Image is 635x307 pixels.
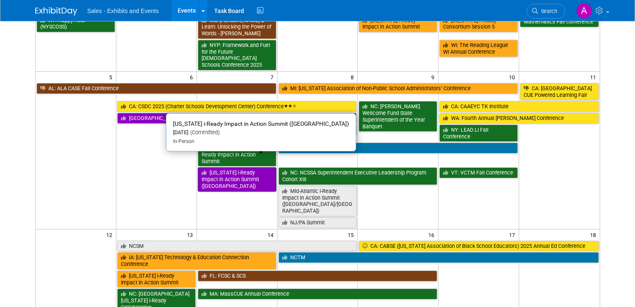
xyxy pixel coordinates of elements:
a: Search [527,4,565,18]
span: 9 [430,72,438,82]
a: VT: VCTM Fall Conference [439,167,518,178]
a: [US_STATE] i-Ready Impact in Action Summit ([GEOGRAPHIC_DATA]) [198,167,276,191]
span: 6 [189,72,197,82]
span: 11 [589,72,600,82]
span: 18 [589,229,600,240]
span: 13 [186,229,197,240]
span: 5 [108,72,116,82]
span: In-Person [173,138,194,144]
a: NY: Happy Hour (NYSCOSS) [37,15,115,32]
a: CA: CAAEYC TK Institute [439,101,598,112]
div: [DATE] [173,129,349,136]
span: 12 [105,229,116,240]
a: CA: [GEOGRAPHIC_DATA] CUE Powered Learning Fair [520,83,598,100]
a: NYP: Framework and Fuel for the Future [DEMOGRAPHIC_DATA] Schools Conference 2025 [198,40,276,70]
a: WI: The Reading League WI Annual Conference [439,40,518,57]
span: (Committed) [188,129,220,135]
a: [US_STATE] i-Ready Impact in Action Summit [117,271,196,288]
span: 17 [508,229,519,240]
a: NC: [PERSON_NAME] Wellcome Fund State Superintendent of the Year Banquet [359,101,437,132]
a: NY: LEAD LI Fall Conference [439,125,518,142]
a: [US_STATE] i-Ready Impact in Action Summit [359,15,437,32]
a: Mid-Atlantic i-Ready Impact in Action Summit ([GEOGRAPHIC_DATA]/[GEOGRAPHIC_DATA]) [278,186,357,216]
span: 14 [267,229,277,240]
span: 16 [428,229,438,240]
a: MS: [PERSON_NAME] & Learn: Unlocking the Power of Words - [PERSON_NAME] [198,15,276,39]
a: [US_STATE] i-Ready Consortium Session 5 [439,15,518,32]
span: [US_STATE] i-Ready Impact in Action Summit ([GEOGRAPHIC_DATA]) [173,120,349,127]
a: NJ/PA Summit [278,217,357,228]
a: CA: CSDC 2025 (Charter Schools Development Center) Conference [117,101,357,112]
a: [GEOGRAPHIC_DATA]: [US_STATE] Public Charter Schools Association Conference [117,113,357,124]
a: The Reading League [278,143,518,153]
img: ExhibitDay [35,7,77,16]
a: NC: NCSSA Superintendent Executive Leadership Program Cohort XIII [278,167,438,185]
a: IA: [US_STATE] Technology & Education Connection Conference [117,252,276,269]
a: FL: FCSC & SCS [198,271,438,281]
img: Ale Gonzalez [576,3,592,19]
a: NCSM [117,241,357,252]
span: Sales - Exhibits and Events [87,8,159,14]
a: WA: Fourth Annual [PERSON_NAME] Conference [439,113,598,124]
span: 8 [350,72,357,82]
a: CA: CABSE ([US_STATE] Association of Black School Educators) 2025 Annual Ed Conference [359,241,598,252]
a: MA: MassCUE Annual Conference [198,289,438,299]
span: 15 [347,229,357,240]
span: 10 [508,72,519,82]
span: 7 [270,72,277,82]
a: NCTM [278,252,599,263]
span: Search [538,8,557,14]
a: AL: ALA CASE Fall Conference [37,83,276,94]
a: MI: [US_STATE] Association of Non-Public School Administrators’ Conference [278,83,518,94]
a: [GEOGRAPHIC_DATA] i-Ready Impact in Action Summit [198,143,276,167]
